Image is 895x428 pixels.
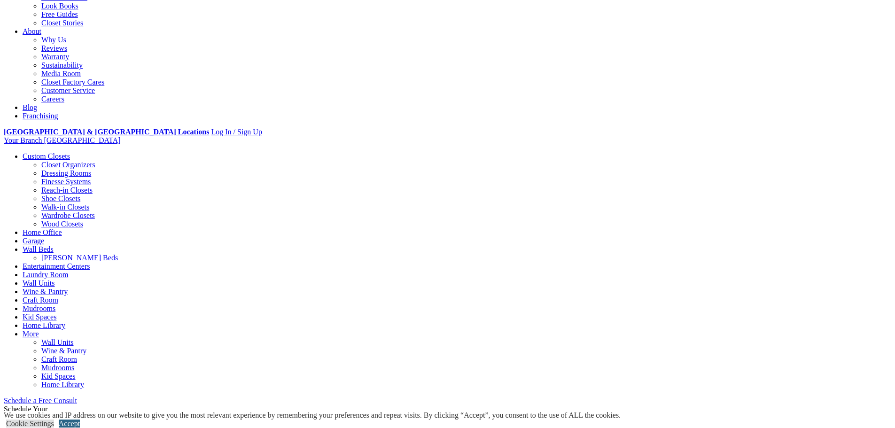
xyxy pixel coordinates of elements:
[23,279,54,287] a: Wall Units
[41,10,78,18] a: Free Guides
[23,245,54,253] a: Wall Beds
[4,128,209,136] a: [GEOGRAPHIC_DATA] & [GEOGRAPHIC_DATA] Locations
[41,161,95,169] a: Closet Organizers
[41,254,118,262] a: [PERSON_NAME] Beds
[23,237,44,245] a: Garage
[41,19,83,27] a: Closet Stories
[211,128,262,136] a: Log In / Sign Up
[41,347,86,355] a: Wine & Pantry
[41,53,69,61] a: Warranty
[4,136,42,144] span: Your Branch
[4,405,82,421] span: Schedule Your
[41,70,81,78] a: Media Room
[23,296,58,304] a: Craft Room
[41,186,93,194] a: Reach-in Closets
[23,112,58,120] a: Franchising
[41,195,80,202] a: Shoe Closets
[41,372,75,380] a: Kid Spaces
[23,313,56,321] a: Kid Spaces
[41,211,95,219] a: Wardrobe Closets
[41,355,77,363] a: Craft Room
[23,262,90,270] a: Entertainment Centers
[4,411,621,420] div: We use cookies and IP address on our website to give you the most relevant experience by remember...
[23,152,70,160] a: Custom Closets
[23,228,62,236] a: Home Office
[41,78,104,86] a: Closet Factory Cares
[41,44,67,52] a: Reviews
[41,95,64,103] a: Careers
[41,381,84,389] a: Home Library
[41,169,91,177] a: Dressing Rooms
[6,420,54,428] a: Cookie Settings
[4,136,121,144] a: Your Branch [GEOGRAPHIC_DATA]
[41,178,91,186] a: Finesse Systems
[41,364,74,372] a: Mudrooms
[41,338,73,346] a: Wall Units
[23,330,39,338] a: More menu text will display only on big screen
[4,397,77,405] a: Schedule a Free Consult (opens a dropdown menu)
[23,271,68,279] a: Laundry Room
[41,220,83,228] a: Wood Closets
[41,36,66,44] a: Why Us
[23,27,41,35] a: About
[44,136,120,144] span: [GEOGRAPHIC_DATA]
[41,2,78,10] a: Look Books
[41,61,83,69] a: Sustainability
[23,321,65,329] a: Home Library
[59,420,80,428] a: Accept
[41,86,95,94] a: Customer Service
[41,203,89,211] a: Walk-in Closets
[23,288,68,296] a: Wine & Pantry
[23,103,37,111] a: Blog
[23,304,55,312] a: Mudrooms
